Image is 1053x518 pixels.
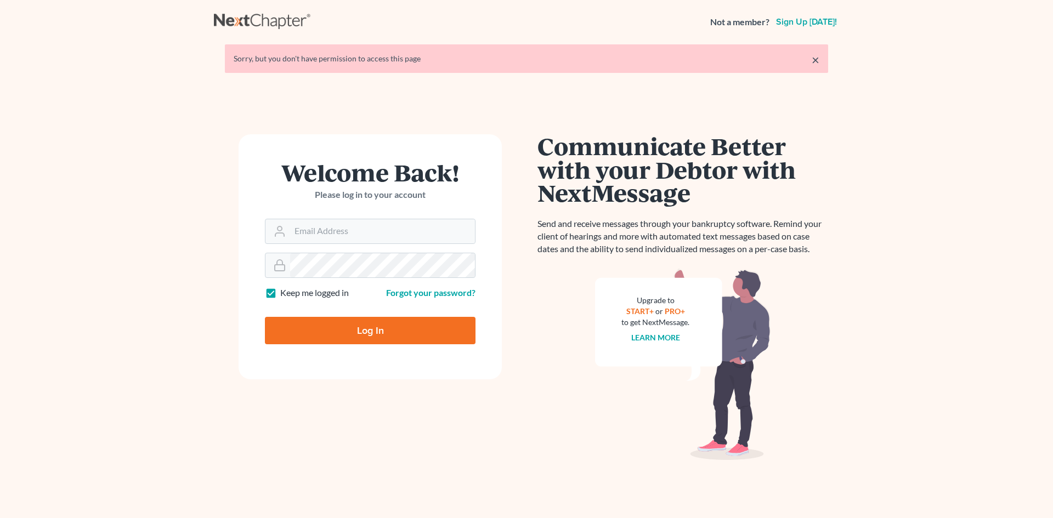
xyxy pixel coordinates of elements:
input: Email Address [290,219,475,243]
a: START+ [626,306,654,316]
p: Send and receive messages through your bankruptcy software. Remind your client of hearings and mo... [537,218,828,255]
p: Please log in to your account [265,189,475,201]
h1: Communicate Better with your Debtor with NextMessage [537,134,828,204]
span: or [655,306,663,316]
label: Keep me logged in [280,287,349,299]
h1: Welcome Back! [265,161,475,184]
input: Log In [265,317,475,344]
a: Sign up [DATE]! [774,18,839,26]
div: Sorry, but you don't have permission to access this page [234,53,819,64]
a: × [812,53,819,66]
div: to get NextMessage. [621,317,689,328]
a: Forgot your password? [386,287,475,298]
a: Learn more [631,333,680,342]
div: Upgrade to [621,295,689,306]
img: nextmessage_bg-59042aed3d76b12b5cd301f8e5b87938c9018125f34e5fa2b7a6b67550977c72.svg [595,269,771,460]
a: PRO+ [665,306,685,316]
strong: Not a member? [710,16,769,29]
